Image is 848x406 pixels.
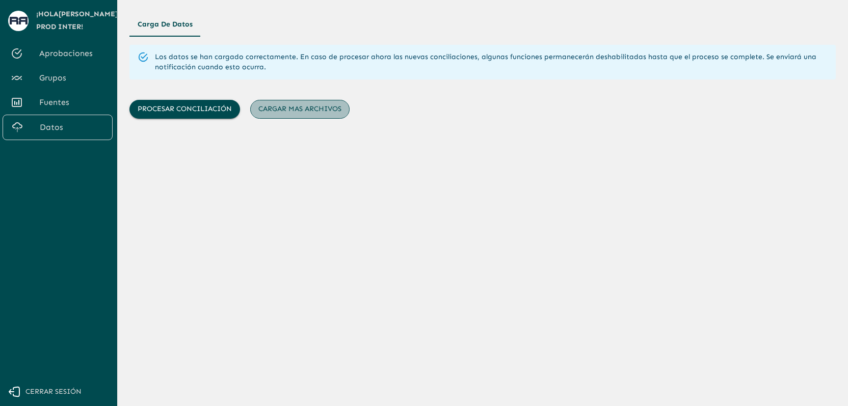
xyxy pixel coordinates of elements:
[39,72,104,84] span: Grupos
[129,100,240,119] button: Procesar conciliación
[3,41,113,66] a: Aprobaciones
[25,386,82,398] span: Cerrar sesión
[250,100,350,119] button: Cargar mas archivos
[40,121,104,133] span: Datos
[3,90,113,115] a: Fuentes
[10,17,28,24] img: avatar
[129,12,201,37] button: Carga de Datos
[3,66,113,90] a: Grupos
[155,48,828,76] div: Los datos se han cargado correctamente. En caso de procesar ahora las nuevas conciliaciones, algu...
[36,8,118,33] span: ¡Hola [PERSON_NAME] Prod Inter !
[39,96,104,109] span: Fuentes
[3,115,113,140] a: Datos
[129,12,836,37] div: Tipos de Movimientos
[39,47,104,60] span: Aprobaciones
